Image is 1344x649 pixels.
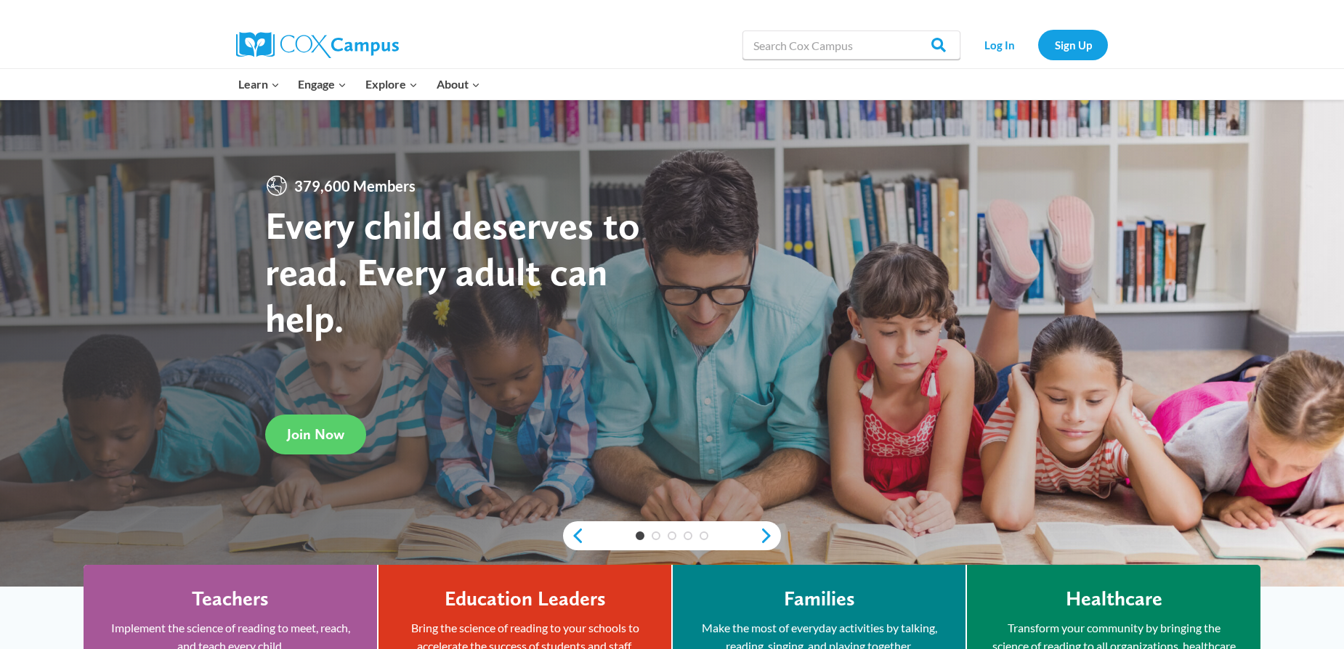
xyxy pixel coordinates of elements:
[192,587,269,611] h4: Teachers
[563,527,585,544] a: previous
[365,75,418,94] span: Explore
[742,30,960,60] input: Search Cox Campus
[445,587,606,611] h4: Education Leaders
[437,75,480,94] span: About
[784,587,855,611] h4: Families
[684,531,692,540] a: 4
[700,531,708,540] a: 5
[1066,587,1162,611] h4: Healthcare
[298,75,347,94] span: Engage
[236,32,399,58] img: Cox Campus
[759,527,781,544] a: next
[229,69,489,99] nav: Primary Navigation
[652,531,660,540] a: 2
[668,531,676,540] a: 3
[265,202,640,340] strong: Every child deserves to read. Every adult can help.
[968,30,1108,60] nav: Secondary Navigation
[287,425,344,443] span: Join Now
[265,415,366,454] a: Join Now
[288,174,421,197] span: 379,600 Members
[1038,30,1108,60] a: Sign Up
[238,75,280,94] span: Learn
[563,521,781,550] div: content slider buttons
[968,30,1031,60] a: Log In
[636,531,644,540] a: 1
